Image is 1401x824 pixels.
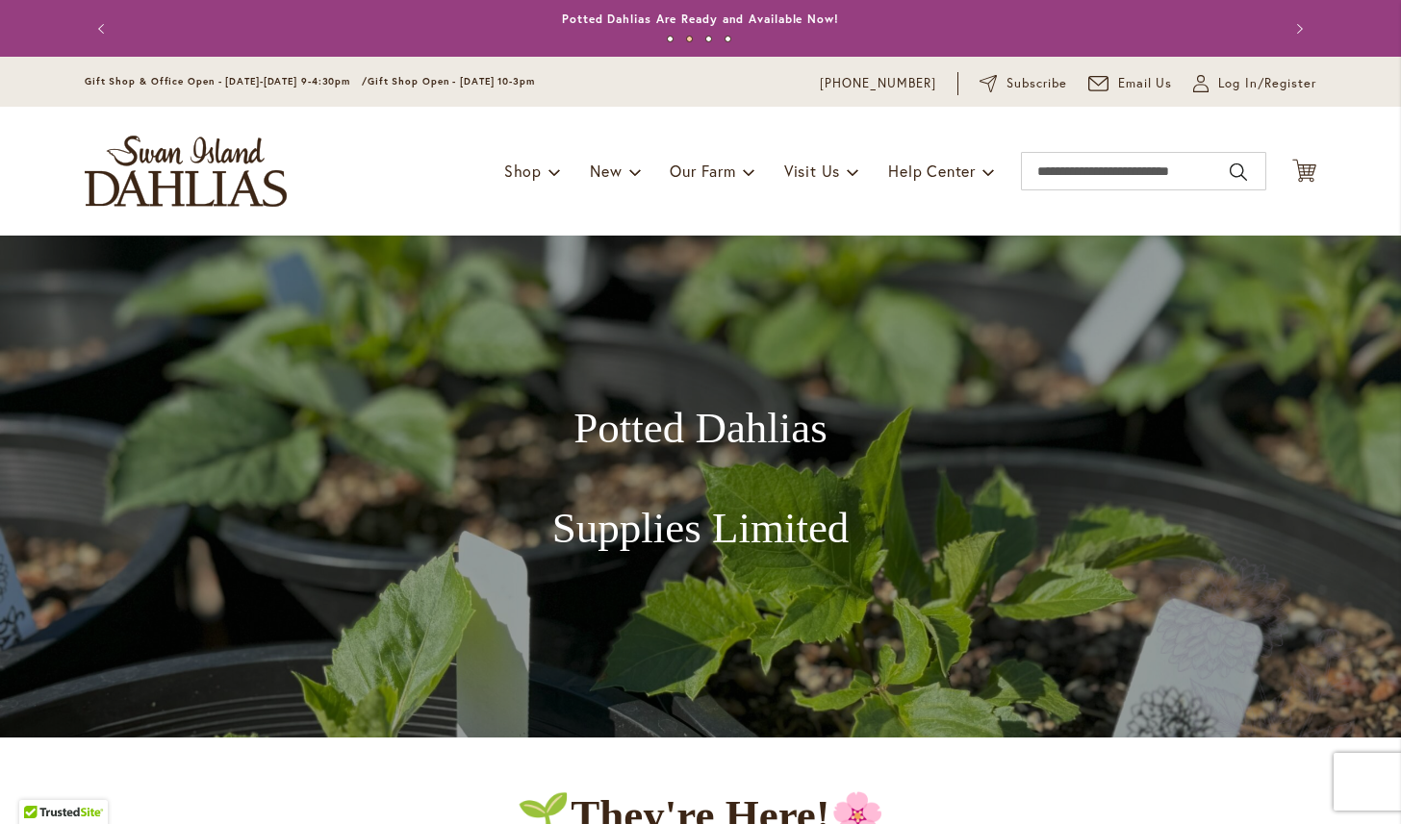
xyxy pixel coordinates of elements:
a: Log In/Register [1193,74,1316,93]
button: 2 of 4 [686,36,693,42]
span: Our Farm [670,161,735,181]
span: Help Center [888,161,976,181]
span: Subscribe [1006,74,1067,93]
span: Shop [504,161,542,181]
button: 3 of 4 [705,36,712,42]
span: Gift Shop Open - [DATE] 10-3pm [368,75,535,87]
a: Potted Dahlias Are Ready and Available Now! [562,12,839,26]
span: Email Us [1118,74,1173,93]
a: Email Us [1088,74,1173,93]
span: Visit Us [784,161,840,181]
a: Subscribe [980,74,1067,93]
button: 1 of 4 [667,36,674,42]
a: store logo [85,136,287,207]
button: 4 of 4 [725,36,731,42]
button: Previous [85,10,123,48]
span: New [590,161,622,181]
span: Gift Shop & Office Open - [DATE]-[DATE] 9-4:30pm / [85,75,368,87]
a: [PHONE_NUMBER] [820,74,936,93]
h1: Potted Dahlias Supplies Limited [446,404,955,554]
span: Log In/Register [1218,74,1316,93]
button: Next [1278,10,1316,48]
